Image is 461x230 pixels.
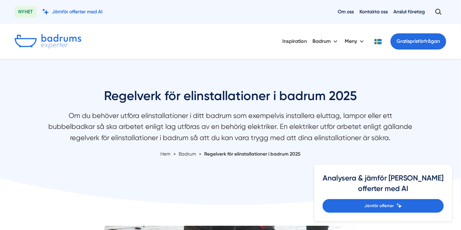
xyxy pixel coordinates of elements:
span: Jämför offerter med AI [52,8,103,15]
span: NYHET [15,6,36,18]
button: Badrum [312,32,339,51]
nav: Breadcrumb [45,150,416,158]
a: Gratisprisförfrågan [391,33,446,50]
a: Anslut företag [393,8,425,15]
span: Jämför offerter [364,203,394,209]
span: » [174,150,176,158]
span: » [199,150,202,158]
h1: Regelverk för elinstallationer i badrum 2025 [45,87,416,110]
a: Om oss [338,8,354,15]
a: Jämför offerter med AI [42,8,103,15]
span: Badrum [179,151,197,157]
img: Badrumsexperter.se logotyp [15,34,81,49]
h4: Analysera & jämför [PERSON_NAME] offerter med AI [323,173,444,199]
span: Gratis [397,38,410,44]
a: Jämför offerter [323,199,444,213]
a: Inspiration [282,32,307,50]
a: Badrum [179,151,198,157]
a: Hem [161,151,171,157]
p: Om du behöver utföra elinstallationer i ditt badrum som exempelvis installera eluttag, lampor ell... [45,110,416,147]
a: Kontakta oss [359,8,388,15]
a: Regelverk för elinstallationer i badrum 2025 [205,151,301,157]
button: Meny [345,32,365,51]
